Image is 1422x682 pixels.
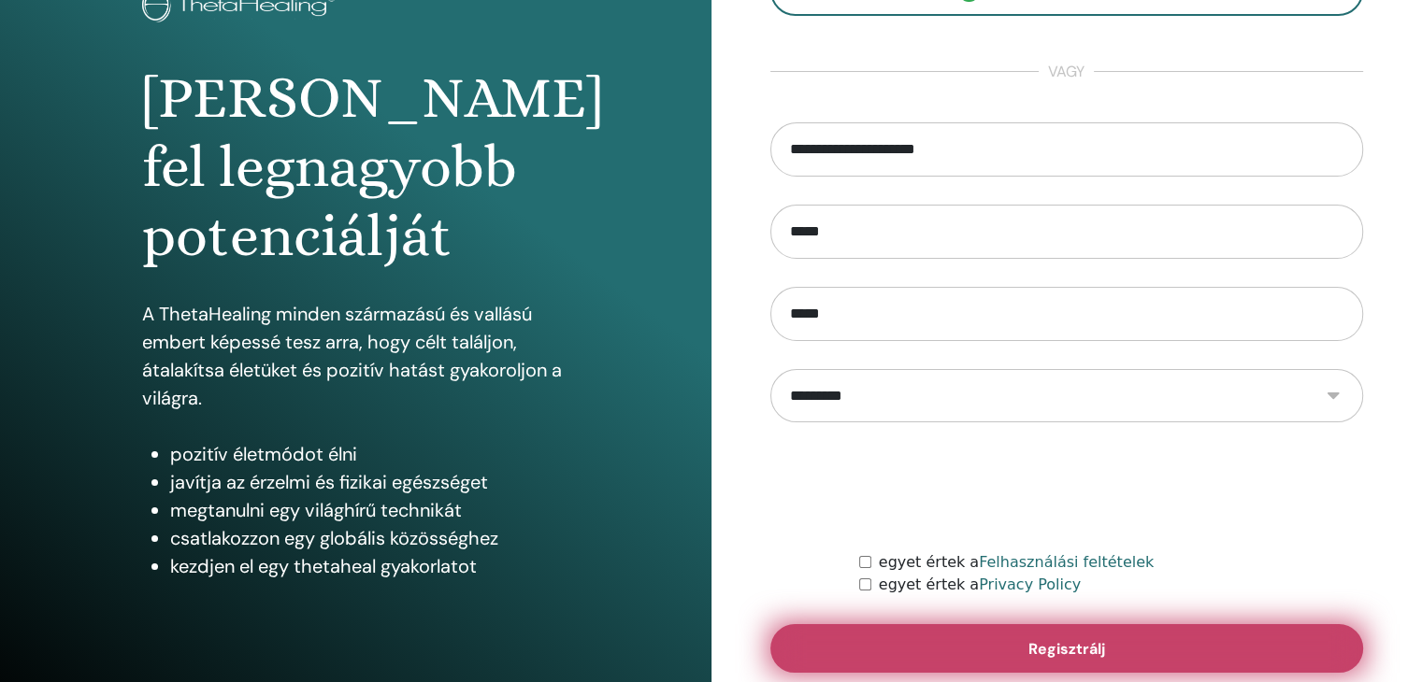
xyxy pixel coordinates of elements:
iframe: reCAPTCHA [925,450,1209,523]
li: csatlakozzon egy globális közösséghez [170,524,569,552]
span: Regisztrálj [1028,639,1105,659]
li: kezdjen el egy thetaheal gyakorlatot [170,552,569,580]
label: egyet értek a [879,574,1081,596]
li: javítja az érzelmi és fizikai egészséget [170,468,569,496]
span: vagy [1039,61,1094,83]
a: Felhasználási feltételek [979,553,1154,571]
li: megtanulni egy világhírű technikát [170,496,569,524]
a: Privacy Policy [979,575,1081,593]
li: pozitív életmódot élni [170,440,569,468]
button: Regisztrálj [770,624,1364,673]
h1: [PERSON_NAME] fel legnagyobb potenciálját [142,64,569,272]
p: A ThetaHealing minden származású és vallású embert képessé tesz arra, hogy célt találjon, átalakí... [142,300,569,412]
label: egyet értek a [879,551,1154,574]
